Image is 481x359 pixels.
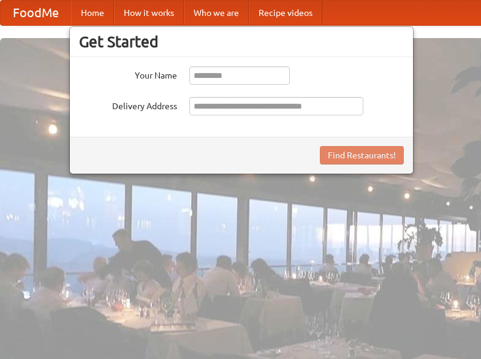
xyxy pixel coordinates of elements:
[79,97,177,112] label: Delivery Address
[79,66,177,82] label: Your Name
[320,146,404,164] button: Find Restaurants!
[71,1,114,25] a: Home
[1,1,71,25] a: FoodMe
[79,33,404,51] h3: Get Started
[249,1,322,25] a: Recipe videos
[184,1,249,25] a: Who we are
[114,1,184,25] a: How it works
